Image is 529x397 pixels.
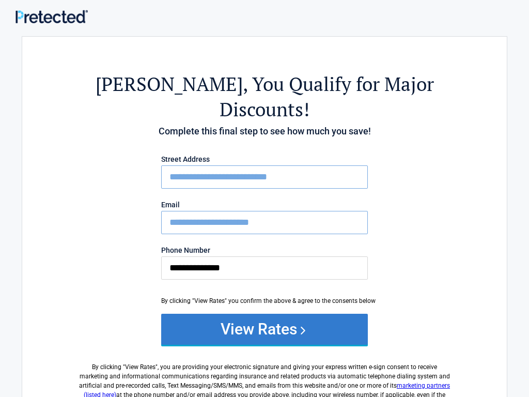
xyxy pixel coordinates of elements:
button: View Rates [161,314,368,345]
h2: , You Qualify for Major Discounts! [79,71,450,122]
span: View Rates [125,363,155,371]
label: Email [161,201,368,208]
span: [PERSON_NAME] [96,71,243,97]
h4: Complete this final step to see how much you save! [79,125,450,138]
div: By clicking "View Rates" you confirm the above & agree to the consents below [161,296,368,306]
label: Street Address [161,156,368,163]
label: Phone Number [161,247,368,254]
img: Main Logo [15,10,88,23]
